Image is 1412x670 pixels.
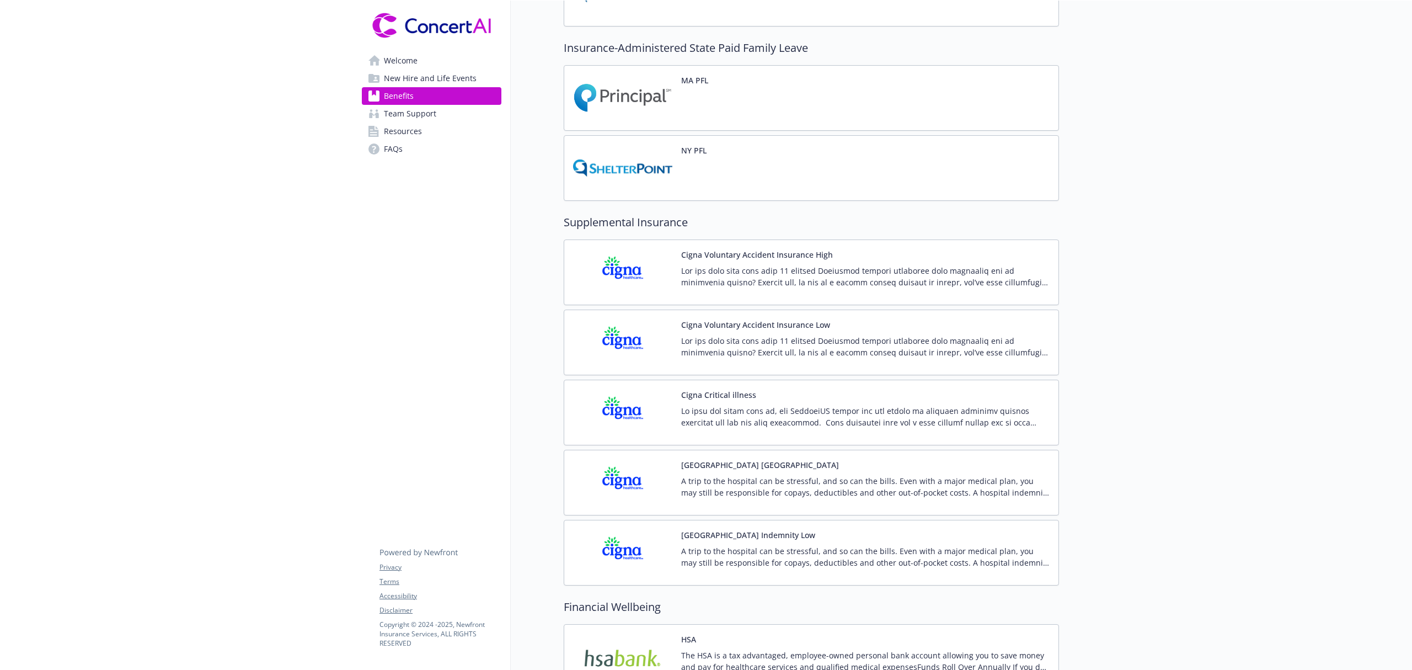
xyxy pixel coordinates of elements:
[564,40,1059,56] h2: Insurance-Administered State Paid Family Leave
[681,335,1050,358] p: Lor ips dolo sita cons adip 11 elitsed Doeiusmod tempori utlaboree dolo magnaaliq eni ad minimven...
[681,405,1050,428] p: Lo ipsu dol sitam cons ad, eli SeddoeiUS tempor inc utl etdolo ma aliquaen adminimv quisnos exerc...
[573,145,672,192] img: ShelterPoint Life carrier logo
[681,75,708,86] button: MA PFL
[362,140,501,158] a: FAQs
[384,123,422,140] span: Resources
[573,249,672,296] img: CIGNA carrier logo
[681,265,1050,288] p: Lor ips dolo sita cons adip 11 elitsed Doeiusmod tempori utlaboree dolo magnaaliq eni ad minimven...
[384,105,436,123] span: Team Support
[379,620,501,648] p: Copyright © 2024 - 2025 , Newfront Insurance Services, ALL RIGHTS RESERVED
[362,52,501,70] a: Welcome
[384,140,403,158] span: FAQs
[362,105,501,123] a: Team Support
[379,605,501,615] a: Disclaimer
[379,591,501,601] a: Accessibility
[573,75,672,121] img: Principal Financial Group Inc carrier logo
[362,87,501,105] a: Benefits
[681,249,833,260] button: Cigna Voluntary Accident Insurance High
[564,599,1059,615] h2: Financial Wellbeing
[681,545,1050,568] p: A trip to the hospital can be stressful, and so can the bills. Even with a major medical plan, yo...
[573,529,672,576] img: CIGNA carrier logo
[681,145,707,156] button: NY PFL
[573,319,672,366] img: CIGNA carrier logo
[384,70,477,87] span: New Hire and Life Events
[379,562,501,572] a: Privacy
[362,70,501,87] a: New Hire and Life Events
[681,634,696,645] button: HSA
[362,123,501,140] a: Resources
[384,87,414,105] span: Benefits
[573,389,672,436] img: CIGNA carrier logo
[681,319,830,331] button: Cigna Voluntary Accident Insurance Low
[681,529,815,541] button: [GEOGRAPHIC_DATA] Indemnity Low
[379,577,501,587] a: Terms
[681,459,839,471] button: [GEOGRAPHIC_DATA] [GEOGRAPHIC_DATA]
[681,389,756,401] button: Cigna Critical illness
[573,459,672,506] img: CIGNA carrier logo
[681,475,1050,498] p: A trip to the hospital can be stressful, and so can the bills. Even with a major medical plan, yo...
[384,52,418,70] span: Welcome
[564,214,1059,231] h2: Supplemental Insurance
